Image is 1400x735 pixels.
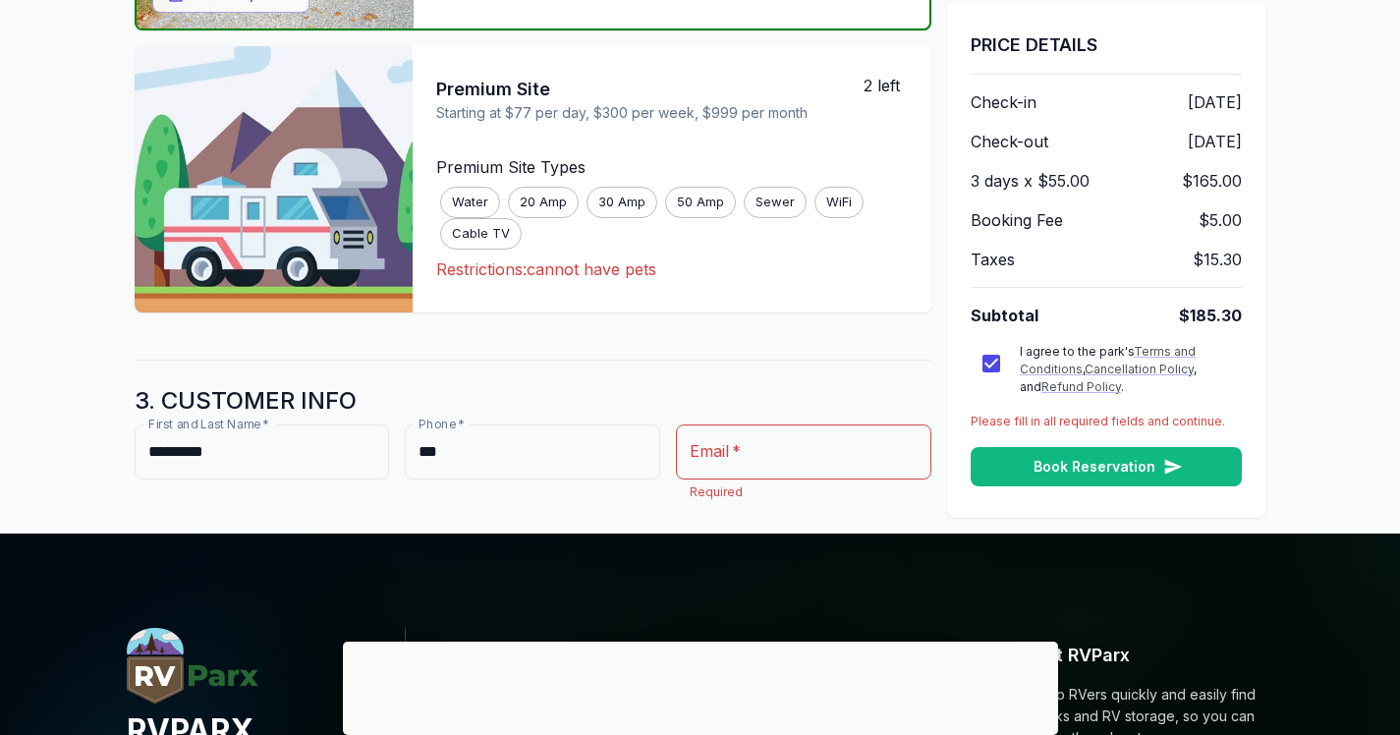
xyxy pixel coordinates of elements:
[509,193,578,212] span: 20 Amp
[1182,168,1242,192] span: $165.00
[971,33,1243,58] h6: PRICE DETAILS
[127,628,258,704] img: RVParx.com
[666,193,735,212] span: 50 Amp
[971,207,1063,231] span: Booking Fee
[864,76,916,95] span: 2 left
[441,224,521,244] span: Cable TV
[1188,89,1242,113] span: [DATE]
[135,46,414,312] img: Premium Site
[436,78,863,102] span: Premium Site
[971,168,1090,192] span: 3 days x $55.00
[971,446,1243,486] button: Book Reservation
[436,102,863,124] span: Starting at $77 per day, $300 per week, $999 per month
[1020,343,1200,393] span: I agree to the park's , , and .
[1085,361,1194,375] a: Cancellation Policy
[1041,378,1121,393] a: Refund Policy
[148,416,269,432] label: First and Last Name
[419,416,465,432] label: Phone
[1179,303,1242,326] span: $185.30
[436,257,907,281] p: Restrictions: cannot have pets
[1011,628,1274,684] h6: About RVParx
[135,376,931,424] h5: 3. CUSTOMER INFO
[588,193,656,212] span: 30 Amp
[441,193,499,212] span: Water
[971,247,1015,270] span: Taxes
[971,303,1038,326] span: Subtotal
[436,155,907,179] p: Premium Site Types
[421,628,685,684] h6: Popular destinations
[716,628,980,684] h6: Useful Links
[1188,129,1242,152] span: [DATE]
[971,129,1048,152] span: Check-out
[745,193,806,212] span: Sewer
[690,482,918,502] p: Required
[1193,247,1242,270] span: $15.30
[971,89,1036,113] span: Check-in
[971,411,1243,430] p: Please fill in all required fields and continue.
[815,193,863,212] span: WiFi
[343,642,1058,730] iframe: Advertisement
[1199,207,1242,231] span: $5.00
